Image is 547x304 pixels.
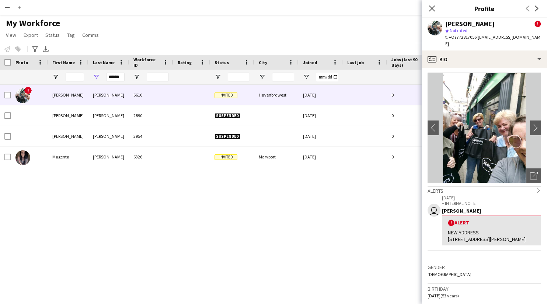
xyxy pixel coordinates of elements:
[450,28,467,33] span: Not rated
[428,73,541,183] img: Crew avatar or photo
[442,200,541,206] p: – INTERNAL NOTE
[387,85,435,105] div: 0
[422,4,547,13] h3: Profile
[228,73,250,81] input: Status Filter Input
[129,147,173,167] div: 6326
[88,147,129,167] div: [PERSON_NAME]
[79,30,102,40] a: Comms
[215,134,240,139] span: Suspended
[93,74,100,80] button: Open Filter Menu
[15,150,30,165] img: Magenta Barker
[387,105,435,126] div: 0
[215,92,237,98] span: Invited
[41,45,50,53] app-action-btn: Export XLSX
[45,32,60,38] span: Status
[178,60,192,65] span: Rating
[391,57,422,68] span: Jobs (last 90 days)
[48,147,88,167] div: Magenta
[129,85,173,105] div: 6610
[82,32,99,38] span: Comms
[24,87,32,94] span: !
[3,30,19,40] a: View
[428,293,459,298] span: [DATE] (53 years)
[93,60,115,65] span: Last Name
[272,73,294,81] input: City Filter Input
[448,229,535,242] div: NEW ADDRESS [STREET_ADDRESS][PERSON_NAME]
[428,186,541,194] div: Alerts
[259,74,265,80] button: Open Filter Menu
[316,73,338,81] input: Joined Filter Input
[15,88,30,103] img: Alison Barker
[387,147,435,167] div: 0
[428,272,471,277] span: [DEMOGRAPHIC_DATA]
[347,60,364,65] span: Last job
[88,126,129,146] div: [PERSON_NAME]
[52,74,59,80] button: Open Filter Menu
[259,60,267,65] span: City
[442,195,541,200] p: [DATE]
[21,30,41,40] a: Export
[67,32,75,38] span: Tag
[48,85,88,105] div: [PERSON_NAME]
[66,73,84,81] input: First Name Filter Input
[133,57,160,68] span: Workforce ID
[215,113,240,119] span: Suspended
[88,105,129,126] div: [PERSON_NAME]
[129,105,173,126] div: 2890
[6,18,60,29] span: My Workforce
[31,45,39,53] app-action-btn: Advanced filters
[215,60,229,65] span: Status
[299,147,343,167] div: [DATE]
[534,21,541,27] span: !
[445,34,540,46] span: | [EMAIL_ADDRESS][DOMAIN_NAME]
[303,74,310,80] button: Open Filter Menu
[254,85,299,105] div: Haverfordwest
[215,74,221,80] button: Open Filter Menu
[428,286,541,292] h3: Birthday
[448,220,454,226] span: !
[24,32,38,38] span: Export
[129,126,173,146] div: 3954
[299,126,343,146] div: [DATE]
[52,60,75,65] span: First Name
[422,50,547,68] div: Bio
[42,30,63,40] a: Status
[442,207,541,214] div: [PERSON_NAME]
[106,73,125,81] input: Last Name Filter Input
[88,85,129,105] div: [PERSON_NAME]
[64,30,78,40] a: Tag
[48,105,88,126] div: [PERSON_NAME]
[526,168,541,183] div: Open photos pop-in
[303,60,317,65] span: Joined
[215,154,237,160] span: Invited
[299,85,343,105] div: [DATE]
[254,147,299,167] div: Maryport
[48,126,88,146] div: [PERSON_NAME]
[6,32,16,38] span: View
[445,21,495,27] div: [PERSON_NAME]
[387,126,435,146] div: 0
[428,264,541,270] h3: Gender
[445,34,477,40] span: t. +O7772817056
[299,105,343,126] div: [DATE]
[15,60,28,65] span: Photo
[448,219,535,226] div: Alert
[147,73,169,81] input: Workforce ID Filter Input
[133,74,140,80] button: Open Filter Menu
